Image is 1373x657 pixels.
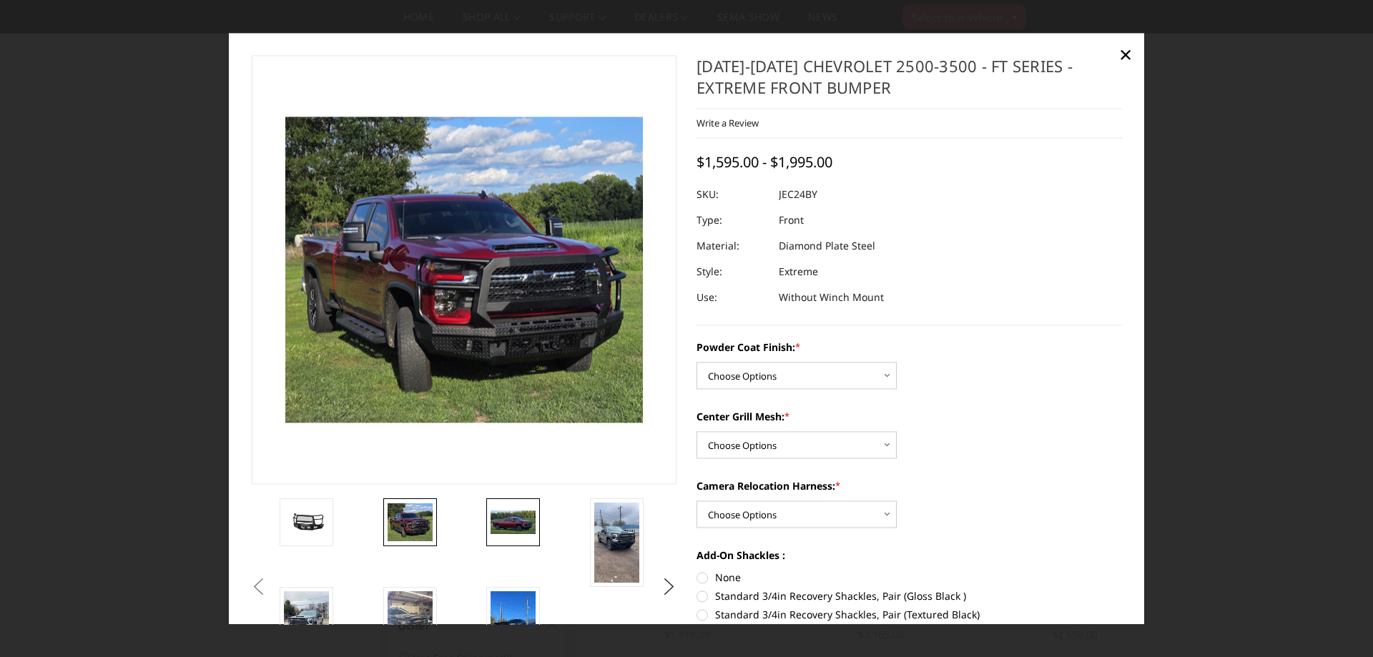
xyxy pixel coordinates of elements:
span: × [1119,39,1132,70]
label: None [697,570,1122,585]
label: Standard 3/4in Recovery Shackles, Pair (Gloss Black ) [697,588,1122,603]
label: Powder Coat Finish: [697,340,1122,355]
dd: Extreme [779,259,818,285]
a: Write a Review [697,117,759,129]
span: $1,595.00 - $1,995.00 [697,152,832,172]
img: 2024-2025 Chevrolet 2500-3500 - FT Series - Extreme Front Bumper [594,503,639,583]
label: Center Grill Mesh: [697,409,1122,424]
img: 2024-2025 Chevrolet 2500-3500 - FT Series - Extreme Front Bumper [284,512,329,533]
img: 2024-2025 Chevrolet 2500-3500 - FT Series - Extreme Front Bumper [491,510,536,535]
button: Previous [248,576,270,598]
dd: Without Winch Mount [779,285,884,310]
img: 2024-2025 Chevrolet 2500-3500 - FT Series - Extreme Front Bumper [388,503,433,542]
h1: [DATE]-[DATE] Chevrolet 2500-3500 - FT Series - Extreme Front Bumper [697,55,1122,109]
dd: Front [779,207,804,233]
dt: SKU: [697,182,768,207]
dt: Use: [697,285,768,310]
label: Add-On Shackles : [697,548,1122,563]
label: Camera Relocation Harness: [697,478,1122,493]
dt: Style: [697,259,768,285]
a: 2024-2025 Chevrolet 2500-3500 - FT Series - Extreme Front Bumper [252,55,677,484]
label: Standard 3/4in Recovery Shackles, Pair (Textured Black) [697,607,1122,622]
dd: JEC24BY [779,182,817,207]
dt: Material: [697,233,768,259]
dt: Type: [697,207,768,233]
dd: Diamond Plate Steel [779,233,875,259]
a: Close [1114,44,1137,66]
button: Next [659,576,680,598]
